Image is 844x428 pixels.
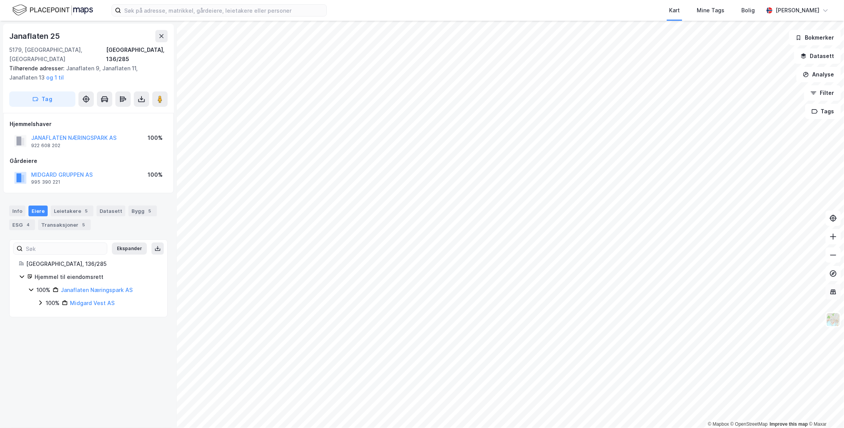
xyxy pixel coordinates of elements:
div: Janaflaten 25 [9,30,61,42]
a: Janaflaten Næringspark AS [61,287,133,293]
div: Mine Tags [697,6,724,15]
div: 995 390 221 [31,179,60,185]
a: Midgard Vest AS [70,300,115,306]
div: 100% [37,285,50,295]
div: Hjemmel til eiendomsrett [35,272,158,282]
div: 5 [83,207,90,215]
a: OpenStreetMap [731,421,768,427]
div: [GEOGRAPHIC_DATA], 136/285 [26,259,158,269]
div: [PERSON_NAME] [776,6,819,15]
div: 922 608 202 [31,143,60,149]
div: 100% [46,299,60,308]
iframe: Chat Widget [806,391,844,428]
div: [GEOGRAPHIC_DATA], 136/285 [106,45,168,64]
div: Gårdeiere [10,156,167,166]
button: Tags [805,104,841,119]
input: Søk på adresse, matrikkel, gårdeiere, leietakere eller personer [121,5,326,16]
span: Tilhørende adresser: [9,65,66,71]
img: logo.f888ab2527a4732fd821a326f86c7f29.svg [12,3,93,17]
a: Mapbox [708,421,729,427]
button: Datasett [794,48,841,64]
button: Bokmerker [789,30,841,45]
button: Filter [804,85,841,101]
div: Bygg [128,206,157,216]
div: Leietakere [51,206,93,216]
button: Tag [9,91,75,107]
input: Søk [23,243,107,254]
div: Kart [669,6,680,15]
div: Transaksjoner [38,219,91,230]
div: 5 [80,221,88,229]
div: ESG [9,219,35,230]
a: Improve this map [770,421,808,427]
div: 5179, [GEOGRAPHIC_DATA], [GEOGRAPHIC_DATA] [9,45,106,64]
div: Bolig [741,6,755,15]
div: 100% [148,133,163,143]
div: 5 [146,207,154,215]
button: Analyse [796,67,841,82]
div: Hjemmelshaver [10,119,167,129]
div: 100% [148,170,163,179]
img: Z [826,312,841,327]
div: 4 [24,221,32,229]
div: Eiere [28,206,48,216]
div: Datasett [97,206,125,216]
div: Janaflaten 9, Janaflaten 11, Janaflaten 13 [9,64,161,82]
div: Info [9,206,25,216]
button: Ekspander [112,242,147,255]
